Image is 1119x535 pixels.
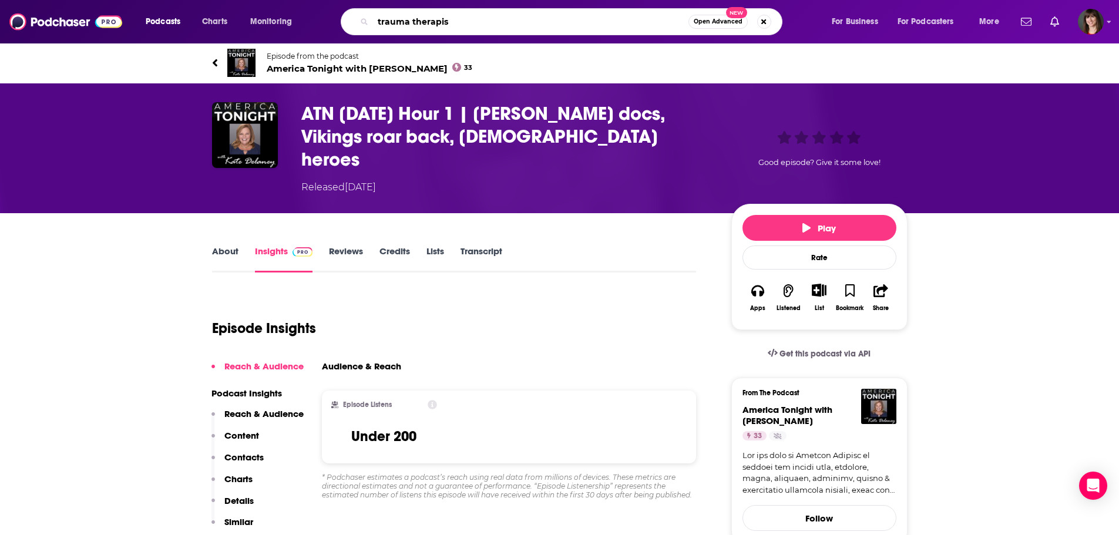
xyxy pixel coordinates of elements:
[379,245,410,272] a: Credits
[758,158,881,167] span: Good episode? Give it some love!
[773,276,804,319] button: Listened
[267,52,473,60] span: Episode from the podcast
[802,223,836,234] span: Play
[212,319,316,337] h1: Episode Insights
[750,305,765,312] div: Apps
[742,389,887,397] h3: From The Podcast
[865,276,896,319] button: Share
[146,14,180,30] span: Podcasts
[352,8,794,35] div: Search podcasts, credits, & more...
[824,12,893,31] button: open menu
[742,431,767,440] a: 33
[777,305,801,312] div: Listened
[804,276,834,319] div: Show More ButtonList
[861,389,896,424] img: America Tonight with Kate Delaney
[1078,9,1104,35] span: Logged in as AKChaney
[351,428,416,445] h3: Under 200
[250,14,292,30] span: Monitoring
[242,12,307,31] button: open menu
[898,14,954,30] span: For Podcasters
[211,473,253,495] button: Charts
[293,247,313,257] img: Podchaser Pro
[890,12,971,31] button: open menu
[255,245,313,272] a: InsightsPodchaser Pro
[211,408,304,430] button: Reach & Audience
[836,305,863,312] div: Bookmark
[137,12,196,31] button: open menu
[464,65,472,70] span: 33
[694,19,742,25] span: Open Advanced
[9,11,122,33] img: Podchaser - Follow, Share and Rate Podcasts
[1078,9,1104,35] img: User Profile
[212,245,238,272] a: About
[742,276,773,319] button: Apps
[212,49,908,77] a: America Tonight with Kate DelaneyEpisode from the podcastAmerica Tonight with [PERSON_NAME]33
[329,245,363,272] a: Reviews
[726,7,747,18] span: New
[1016,12,1036,32] a: Show notifications dropdown
[224,473,253,484] p: Charts
[873,305,889,312] div: Share
[373,12,688,31] input: Search podcasts, credits, & more...
[194,12,234,31] a: Charts
[742,215,896,241] button: Play
[461,245,502,272] a: Transcript
[758,339,881,368] a: Get this podcast via API
[742,245,896,270] div: Rate
[779,349,871,359] span: Get this podcast via API
[322,361,401,372] h3: Audience & Reach
[227,49,256,77] img: America Tonight with Kate Delaney
[211,495,254,517] button: Details
[742,450,896,496] a: Lor ips dolo si Ametcon Adipisc el seddoei tem incidi utla, etdolore, magna, aliquaen, adminimv, ...
[688,15,748,29] button: Open AdvancedNew
[211,430,259,452] button: Content
[224,452,264,463] p: Contacts
[224,361,304,372] p: Reach & Audience
[835,276,865,319] button: Bookmark
[742,404,832,426] a: America Tonight with Kate Delaney
[971,12,1014,31] button: open menu
[301,180,376,194] div: Released [DATE]
[426,245,444,272] a: Lists
[224,516,253,527] p: Similar
[224,408,304,419] p: Reach & Audience
[322,473,697,499] div: * Podchaser estimates a podcast’s reach using real data from millions of devices. These metrics a...
[301,102,713,171] h3: ATN 09-09-25 Hour 1 | Epstein docs, Vikings roar back, Vietnam heroes
[343,401,392,409] h2: Episode Listens
[832,14,878,30] span: For Business
[267,63,473,74] span: America Tonight with [PERSON_NAME]
[754,430,762,442] span: 33
[807,284,831,297] button: Show More Button
[1046,12,1064,32] a: Show notifications dropdown
[815,304,824,312] div: List
[211,388,304,399] p: Podcast Insights
[211,452,264,473] button: Contacts
[1078,9,1104,35] button: Show profile menu
[224,495,254,506] p: Details
[1079,472,1107,500] div: Open Intercom Messenger
[979,14,999,30] span: More
[742,404,832,426] span: America Tonight with [PERSON_NAME]
[212,102,278,168] img: ATN 09-09-25 Hour 1 | Epstein docs, Vikings roar back, Vietnam heroes
[211,361,304,382] button: Reach & Audience
[224,430,259,441] p: Content
[202,14,227,30] span: Charts
[742,505,896,531] button: Follow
